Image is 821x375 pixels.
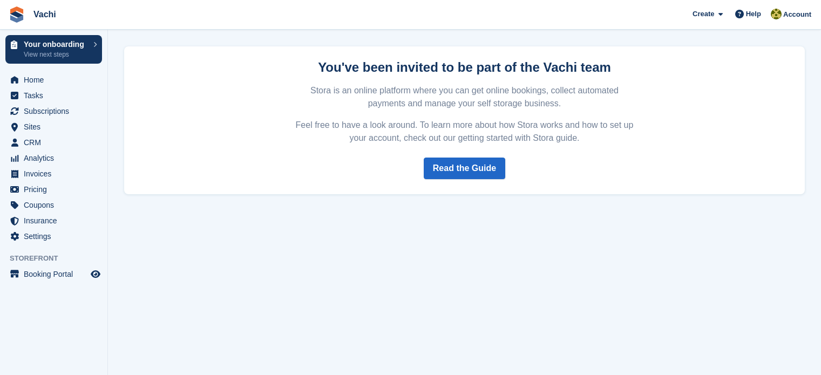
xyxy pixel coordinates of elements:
[24,135,89,150] span: CRM
[5,267,102,282] a: menu
[24,88,89,103] span: Tasks
[5,35,102,64] a: Your onboarding View next steps
[10,253,107,264] span: Storefront
[24,197,89,213] span: Coupons
[24,229,89,244] span: Settings
[5,229,102,244] a: menu
[24,267,89,282] span: Booking Portal
[5,88,102,103] a: menu
[5,72,102,87] a: menu
[424,158,505,179] a: Read the Guide
[24,40,88,48] p: Your onboarding
[24,151,89,166] span: Analytics
[89,268,102,281] a: Preview store
[9,6,25,23] img: stora-icon-8386f47178a22dfd0bd8f6a31ec36ba5ce8667c1dd55bd0f319d3a0aa187defe.svg
[693,9,714,19] span: Create
[5,119,102,134] a: menu
[318,60,611,74] strong: You've been invited to be part of the Vachi team
[24,72,89,87] span: Home
[5,182,102,197] a: menu
[5,213,102,228] a: menu
[24,213,89,228] span: Insurance
[771,9,782,19] img: Accounting
[5,197,102,213] a: menu
[24,119,89,134] span: Sites
[294,119,635,145] p: Feel free to have a look around. To learn more about how Stora works and how to set up your accou...
[746,9,761,19] span: Help
[5,135,102,150] a: menu
[5,151,102,166] a: menu
[29,5,60,23] a: Vachi
[24,104,89,119] span: Subscriptions
[294,84,635,110] p: Stora is an online platform where you can get online bookings, collect automated payments and man...
[24,166,89,181] span: Invoices
[5,166,102,181] a: menu
[24,50,88,59] p: View next steps
[24,182,89,197] span: Pricing
[783,9,811,20] span: Account
[5,104,102,119] a: menu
